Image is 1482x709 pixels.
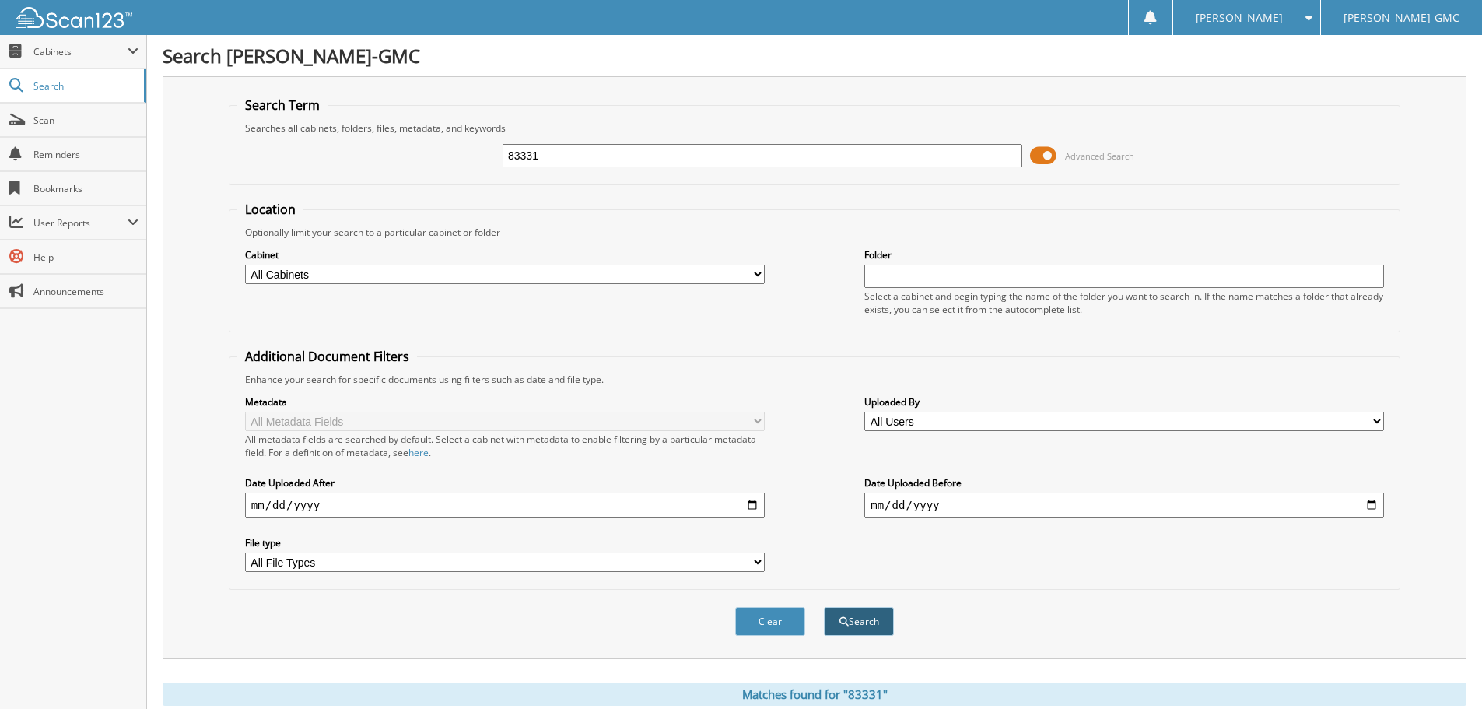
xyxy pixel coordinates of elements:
[237,348,417,365] legend: Additional Document Filters
[864,290,1384,316] div: Select a cabinet and begin typing the name of the folder you want to search in. If the name match...
[16,7,132,28] img: scan123-logo-white.svg
[237,226,1392,239] div: Optionally limit your search to a particular cabinet or folder
[1404,634,1482,709] iframe: Chat Widget
[864,248,1384,261] label: Folder
[735,607,805,636] button: Clear
[864,476,1384,490] label: Date Uploaded Before
[237,97,328,114] legend: Search Term
[1196,13,1283,23] span: [PERSON_NAME]
[33,114,138,127] span: Scan
[245,395,765,409] label: Metadata
[864,493,1384,518] input: end
[1344,13,1459,23] span: [PERSON_NAME]-GMC
[237,373,1392,386] div: Enhance your search for specific documents using filters such as date and file type.
[237,121,1392,135] div: Searches all cabinets, folders, files, metadata, and keywords
[408,446,429,459] a: here
[824,607,894,636] button: Search
[864,395,1384,409] label: Uploaded By
[33,182,138,195] span: Bookmarks
[245,493,765,518] input: start
[163,43,1466,68] h1: Search [PERSON_NAME]-GMC
[33,285,138,298] span: Announcements
[33,148,138,161] span: Reminders
[245,536,765,549] label: File type
[245,433,765,459] div: All metadata fields are searched by default. Select a cabinet with metadata to enable filtering b...
[245,476,765,490] label: Date Uploaded After
[33,45,128,58] span: Cabinets
[163,683,1466,706] div: Matches found for "83331"
[33,251,138,264] span: Help
[1065,150,1134,162] span: Advanced Search
[237,201,303,218] legend: Location
[33,79,136,93] span: Search
[245,248,765,261] label: Cabinet
[33,216,128,230] span: User Reports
